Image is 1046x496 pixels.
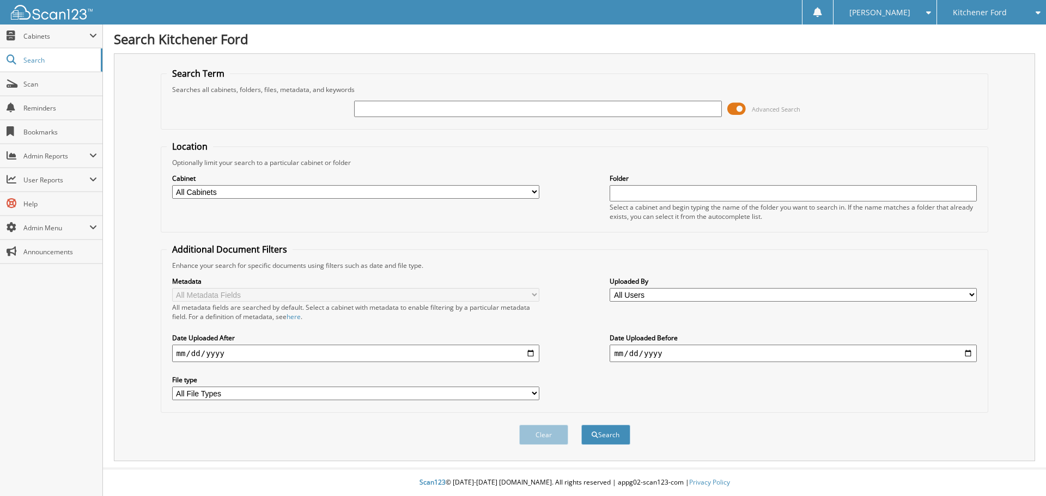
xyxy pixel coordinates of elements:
img: scan123-logo-white.svg [11,5,93,20]
a: Privacy Policy [689,477,730,487]
span: Advanced Search [752,105,800,113]
span: Admin Menu [23,223,89,232]
div: Optionally limit your search to a particular cabinet or folder [167,158,983,167]
label: Metadata [172,277,539,286]
button: Clear [519,425,568,445]
div: Select a cabinet and begin typing the name of the folder you want to search in. If the name match... [610,203,977,221]
legend: Additional Document Filters [167,243,293,255]
label: Cabinet [172,174,539,183]
label: Folder [610,174,977,183]
input: start [172,345,539,362]
legend: Location [167,140,213,152]
a: here [287,312,301,321]
legend: Search Term [167,68,230,79]
span: Cabinets [23,32,89,41]
span: [PERSON_NAME] [849,9,910,16]
div: Searches all cabinets, folders, files, metadata, and keywords [167,85,983,94]
label: Uploaded By [610,277,977,286]
label: File type [172,375,539,384]
h1: Search Kitchener Ford [114,30,1035,48]
div: Enhance your search for specific documents using filters such as date and file type. [167,261,983,270]
label: Date Uploaded After [172,333,539,342]
iframe: Chat Widget [992,444,1046,496]
div: All metadata fields are searched by default. Select a cabinet with metadata to enable filtering b... [172,303,539,321]
span: Bookmarks [23,127,97,137]
span: User Reports [23,175,89,185]
span: Help [23,199,97,209]
span: Announcements [23,247,97,256]
span: Reminders [23,103,97,113]
input: end [610,345,977,362]
span: Admin Reports [23,151,89,161]
span: Kitchener Ford [953,9,1007,16]
span: Scan [23,79,97,89]
div: © [DATE]-[DATE] [DOMAIN_NAME]. All rights reserved | appg02-scan123-com | [103,469,1046,496]
button: Search [581,425,630,445]
span: Search [23,56,95,65]
span: Scan123 [419,477,446,487]
label: Date Uploaded Before [610,333,977,342]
